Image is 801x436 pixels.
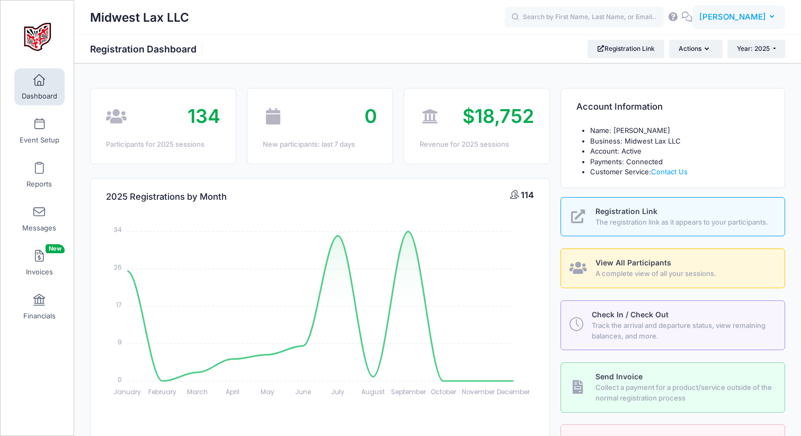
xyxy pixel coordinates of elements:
span: Invoices [26,268,53,277]
span: Dashboard [22,92,57,101]
span: Messages [22,224,56,233]
span: New [46,244,65,253]
a: Dashboard [14,68,65,105]
a: Send Invoice Collect a payment for a product/service outside of the normal registration process [560,362,785,412]
button: [PERSON_NAME] [692,5,785,30]
div: Revenue for 2025 sessions [420,139,534,150]
a: Financials [14,288,65,325]
a: Registration Link [588,40,664,58]
a: Reports [14,156,65,193]
tspan: April [226,387,239,396]
span: Event Setup [20,136,59,145]
tspan: January [114,387,141,396]
tspan: 9 [118,337,122,346]
button: Actions [669,40,722,58]
span: Registration Link [595,207,657,216]
tspan: 0 [118,375,122,384]
span: [PERSON_NAME] [699,11,766,23]
div: Participants for 2025 sessions [106,139,220,150]
li: Account: Active [590,146,769,157]
h4: 2025 Registrations by Month [106,182,227,212]
li: Customer Service: [590,167,769,177]
a: Event Setup [14,112,65,149]
button: Year: 2025 [727,40,785,58]
tspan: February [148,387,176,396]
tspan: December [497,387,531,396]
span: Collect a payment for a product/service outside of the normal registration process [595,382,773,403]
span: Track the arrival and departure status, view remaining balances, and more. [592,321,772,341]
span: Year: 2025 [737,45,770,52]
span: Reports [26,180,52,189]
a: Messages [14,200,65,237]
span: Financials [23,312,56,321]
li: Business: Midwest Lax LLC [590,136,769,147]
h1: Midwest Lax LLC [90,5,189,30]
h1: Registration Dashboard [90,43,206,55]
tspan: March [188,387,208,396]
span: Send Invoice [595,372,643,381]
tspan: May [261,387,275,396]
span: The registration link as it appears to your participants. [595,217,773,228]
div: New participants: last 7 days [263,139,377,150]
tspan: 17 [117,300,122,309]
span: View All Participants [595,258,671,267]
tspan: October [431,387,457,396]
a: Registration Link The registration link as it appears to your participants. [560,197,785,237]
li: Payments: Connected [590,157,769,167]
tspan: 34 [114,225,122,234]
h4: Account Information [576,92,663,122]
span: 134 [188,104,220,128]
li: Name: [PERSON_NAME] [590,126,769,136]
a: Contact Us [651,167,688,176]
span: 114 [521,190,534,200]
img: Midwest Lax LLC [18,16,58,56]
a: Midwest Lax LLC [1,11,75,61]
span: Check In / Check Out [592,310,669,319]
tspan: August [361,387,385,396]
input: Search by First Name, Last Name, or Email... [505,7,664,28]
tspan: 26 [114,263,122,272]
span: $18,752 [462,104,534,128]
tspan: July [332,387,345,396]
tspan: June [295,387,311,396]
tspan: September [391,387,426,396]
span: A complete view of all your sessions. [595,269,773,279]
a: Check In / Check Out Track the arrival and departure status, view remaining balances, and more. [560,300,785,350]
a: View All Participants A complete view of all your sessions. [560,248,785,288]
a: InvoicesNew [14,244,65,281]
tspan: November [462,387,495,396]
span: 0 [364,104,377,128]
